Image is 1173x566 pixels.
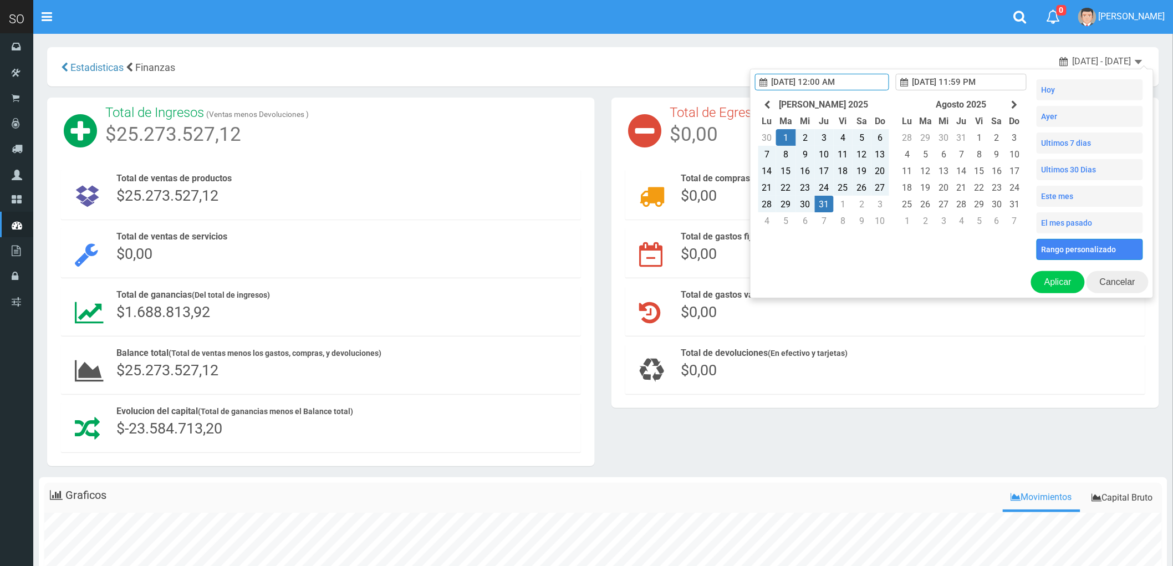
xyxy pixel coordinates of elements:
span: [DATE] - [DATE] [1073,56,1131,67]
td: 7 [815,212,834,229]
td: 25 [899,196,916,212]
td: 18 [899,179,916,196]
td: 13 [871,146,889,162]
td: 27 [871,179,889,196]
td: 6 [988,212,1006,229]
td: 20 [935,179,953,196]
td: 23 [796,179,815,196]
span: $25.273.527,12 [116,361,218,379]
span: $25.273.527,12 [105,123,241,146]
td: 7 [953,146,971,162]
td: 21 [953,179,971,196]
td: 30 [988,196,1006,212]
td: 30 [758,129,776,146]
span: [PERSON_NAME] [1099,11,1165,22]
th: Ma [776,113,796,129]
small: (Ventas menos Devoluciones ) [206,110,309,119]
td: 1 [899,212,916,229]
small: (Total de ganancias menos el Balance total) [198,407,353,416]
span: Total de ventas de productos [116,173,232,183]
span: Total de devoluciones [681,348,848,358]
td: 7 [1006,212,1024,229]
span: Balance total [116,348,381,358]
td: 31 [815,196,834,212]
small: (Total de ventas menos los gastos, compras, y devoluciones) [169,349,381,358]
span: Total de compras [681,173,750,183]
td: 3 [815,129,834,146]
th: Ma [916,113,935,129]
td: 4 [758,212,776,229]
td: 1 [971,129,988,146]
th: Vi [834,113,853,129]
span: $0,00 [116,245,152,263]
td: 9 [796,146,815,162]
th: Lu [899,113,916,129]
td: 4 [899,146,916,162]
td: 8 [834,212,853,229]
th: Do [871,113,889,129]
td: 3 [871,196,889,212]
td: 10 [871,212,889,229]
img: User Image [1078,8,1096,26]
td: 3 [935,212,953,229]
td: 19 [853,162,871,179]
span: $0,00 [681,245,717,263]
span: Total de ventas de servicios [116,231,227,242]
td: 2 [853,196,871,212]
td: 1 [776,129,796,146]
th: Sa [853,113,871,129]
th: Do [1006,113,1024,129]
td: 4 [834,129,853,146]
td: 2 [988,129,1006,146]
td: 11 [834,146,853,162]
td: 5 [971,212,988,229]
td: 7 [758,146,776,162]
h3: Total de Ingresos [105,106,204,119]
a: Movimientos [1003,486,1080,509]
span: 0 [1057,5,1067,16]
td: 9 [988,146,1006,162]
td: 20 [871,162,889,179]
td: 31 [953,129,971,146]
td: 26 [916,196,935,212]
td: 12 [916,162,935,179]
th: Mi [796,113,815,129]
td: 22 [776,179,796,196]
small: (Del total de ingresos) [192,290,270,299]
td: 29 [971,196,988,212]
th: Lu [758,113,776,129]
span: $25.273.527,12 [116,187,218,205]
span: $0,00 [681,361,717,379]
td: 15 [776,162,796,179]
td: 17 [815,162,834,179]
td: 5 [853,129,871,146]
td: 23 [988,179,1006,196]
td: 29 [916,129,935,146]
span: $0,00 [681,187,717,205]
td: 1 [834,196,853,212]
td: 6 [796,212,815,229]
th: Vi [971,113,988,129]
span: $0,00 [670,123,718,146]
td: 19 [916,179,935,196]
td: 25 [834,179,853,196]
td: 11 [899,162,916,179]
td: 30 [935,129,953,146]
a: Estadisticas [68,62,124,73]
small: (En efectivo y tarjetas) [768,349,848,358]
a: Capital Bruto [1083,486,1162,511]
td: 24 [1006,179,1024,196]
span: Total de ganancias [116,289,270,300]
td: 18 [834,162,853,179]
td: 27 [935,196,953,212]
td: 24 [815,179,834,196]
h3: Total de Egresos [670,106,766,119]
span: Total de gastos fijos [681,231,761,242]
span: $-23.584.713,20 [116,420,222,437]
span: Evolucion del capital [116,406,353,416]
span: $1.688.813,92 [116,303,210,321]
td: 10 [1006,146,1024,162]
td: 6 [935,146,953,162]
td: 16 [988,162,1006,179]
li: Hoy [1037,79,1143,100]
